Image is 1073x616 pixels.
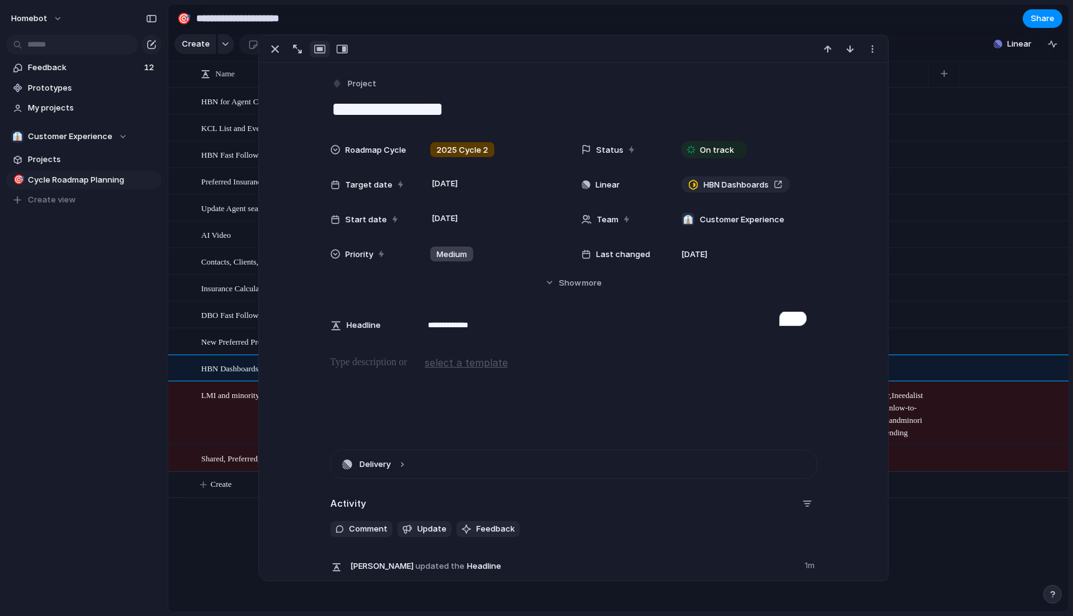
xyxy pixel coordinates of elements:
[425,355,508,370] span: select a template
[437,144,488,156] span: 2025 Cycle 2
[6,99,161,117] a: My projects
[682,213,694,225] div: 👔
[177,10,191,27] div: 🎯
[28,153,157,166] span: Projects
[174,34,216,54] button: Create
[700,214,784,226] span: Customer Experience
[11,174,24,186] button: 🎯
[700,144,734,156] span: On track
[345,179,392,191] span: Target date
[350,557,797,574] span: Headline
[349,523,387,535] span: Comment
[174,9,194,29] button: 🎯
[476,523,515,535] span: Feedback
[28,174,157,186] span: Cycle Roadmap Planning
[420,311,817,338] textarea: To enrich screen reader interactions, please activate Accessibility in Grammarly extension settings
[331,450,817,478] button: Delivery
[346,319,381,332] span: Headline
[681,248,707,261] span: [DATE]
[201,227,231,242] span: AI Video
[345,144,406,156] span: Roadmap Cycle
[201,147,262,161] span: HBN Fast Follows
[13,173,22,187] div: 🎯
[6,9,69,29] button: Homebot
[6,58,161,77] a: Feedback12
[456,521,520,537] button: Feedback
[28,194,76,206] span: Create view
[417,523,446,535] span: Update
[201,94,287,108] span: HBN for Agent Customers
[329,75,380,93] button: Project
[596,248,650,261] span: Last changed
[144,61,156,74] span: 12
[348,78,376,90] span: Project
[597,214,618,226] span: Team
[330,521,392,537] button: Comment
[201,307,262,322] span: DBO Fast Follows
[6,150,161,169] a: Projects
[201,281,310,295] span: Insurance Calculator DM on LDP
[211,478,232,491] span: Create
[1031,12,1054,25] span: Share
[989,35,1036,53] button: Linear
[350,560,414,573] span: [PERSON_NAME]
[415,560,464,573] span: updated the
[428,211,461,226] span: [DATE]
[423,353,510,372] button: select a template
[28,61,140,74] span: Feedback
[182,38,210,50] span: Create
[6,171,161,189] a: 🎯Cycle Roadmap Planning
[6,79,161,97] a: Prototypes
[201,361,258,375] span: HBN Dashboards
[6,191,161,209] button: Create view
[201,174,289,188] span: Preferred Insurance Agents
[1023,9,1062,28] button: Share
[345,248,373,261] span: Priority
[11,130,24,143] div: 👔
[28,82,157,94] span: Prototypes
[681,176,790,192] a: HBN Dashboards
[345,214,387,226] span: Start date
[704,179,769,191] span: HBN Dashboards
[330,497,366,511] h2: Activity
[28,102,157,114] span: My projects
[595,179,620,191] span: Linear
[559,277,581,289] span: Show
[11,12,47,25] span: Homebot
[215,68,235,80] span: Name
[428,176,461,191] span: [DATE]
[805,557,817,572] span: 1m
[28,130,112,143] span: Customer Experience
[596,144,623,156] span: Status
[330,271,817,294] button: Showmore
[201,254,305,268] span: Contacts, Clients, and Prospects
[397,521,451,537] button: Update
[6,127,161,146] button: 👔Customer Experience
[201,334,302,348] span: New Preferred Pro Automation
[437,248,467,261] span: Medium
[1007,38,1031,50] span: Linear
[582,277,602,289] span: more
